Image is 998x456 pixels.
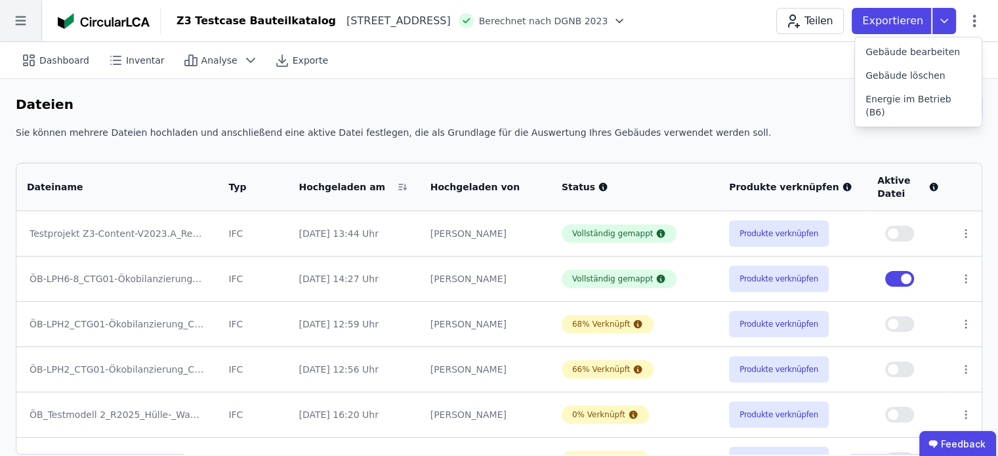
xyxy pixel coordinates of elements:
[228,272,278,285] div: IFC
[30,363,205,376] div: ÖB-LPH2_CTG01-Ökobilanzierung_Content-Def. Entwurfsv(2).ifc
[572,274,654,284] div: Vollständig gemappt
[862,13,926,29] p: Exportieren
[729,311,829,337] button: Produkte verknüpfen
[865,69,946,82] span: Gebäude löschen
[572,319,631,329] div: 68% Verknüpft
[16,126,982,150] div: Sie können mehrere Dateien hochladen und anschließend eine aktive Datei festlegen, die als Grundl...
[177,13,336,29] div: Z3 Testcase Bauteilkatalog
[572,228,654,239] div: Vollständig gemappt
[30,227,205,240] div: Testprojekt Z3-Content-V2023.A_Revit-2025_Rohbau_4RV.ifc
[430,180,525,194] div: Hochgeladen von
[30,272,205,285] div: ÖB-LPH6-8_CTG01-Ökobilanzierung_Testprojekt Z3_mit produktspz. Ergän_(LPH6-8)-Content-V2023(4).ifc
[776,8,844,34] button: Teilen
[572,409,625,420] div: 0% Verknüpft
[729,180,856,194] div: Produkte verknüpfen
[865,93,971,119] span: Energie im Betrieb (B6)
[430,408,541,421] div: [PERSON_NAME]
[299,318,409,331] div: [DATE] 12:59 Uhr
[16,94,73,115] h6: Dateien
[228,180,262,194] div: Typ
[572,364,631,375] div: 66% Verknüpft
[228,318,278,331] div: IFC
[877,174,939,200] div: Aktive Datei
[201,54,238,67] span: Analyse
[27,180,191,194] div: Dateiname
[299,180,393,194] div: Hochgeladen am
[299,363,409,376] div: [DATE] 12:56 Uhr
[299,272,409,285] div: [DATE] 14:27 Uhr
[729,266,829,292] button: Produkte verknüpfen
[865,45,960,58] span: Gebäude bearbeiten
[430,363,541,376] div: [PERSON_NAME]
[299,408,409,421] div: [DATE] 16:20 Uhr
[729,220,829,247] button: Produkte verknüpfen
[293,54,328,67] span: Exporte
[729,402,829,428] button: Produkte verknüpfen
[479,14,608,28] span: Berechnet nach DGNB 2023
[562,180,708,194] div: Status
[58,13,150,29] img: Concular
[430,272,541,285] div: [PERSON_NAME]
[30,318,205,331] div: ÖB-LPH2_CTG01-Ökobilanzierung_Content-Def. Entwurfsv(6).ifc
[336,13,451,29] div: [STREET_ADDRESS]
[30,408,205,421] div: ÖB_Testmodell 2_R2025_Hülle-_Wand_und_Dachtypen.ifc
[430,227,541,240] div: [PERSON_NAME]
[430,318,541,331] div: [PERSON_NAME]
[299,227,409,240] div: [DATE] 13:44 Uhr
[729,356,829,383] button: Produkte verknüpfen
[39,54,89,67] span: Dashboard
[126,54,165,67] span: Inventar
[228,363,278,376] div: IFC
[228,227,278,240] div: IFC
[228,408,278,421] div: IFC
